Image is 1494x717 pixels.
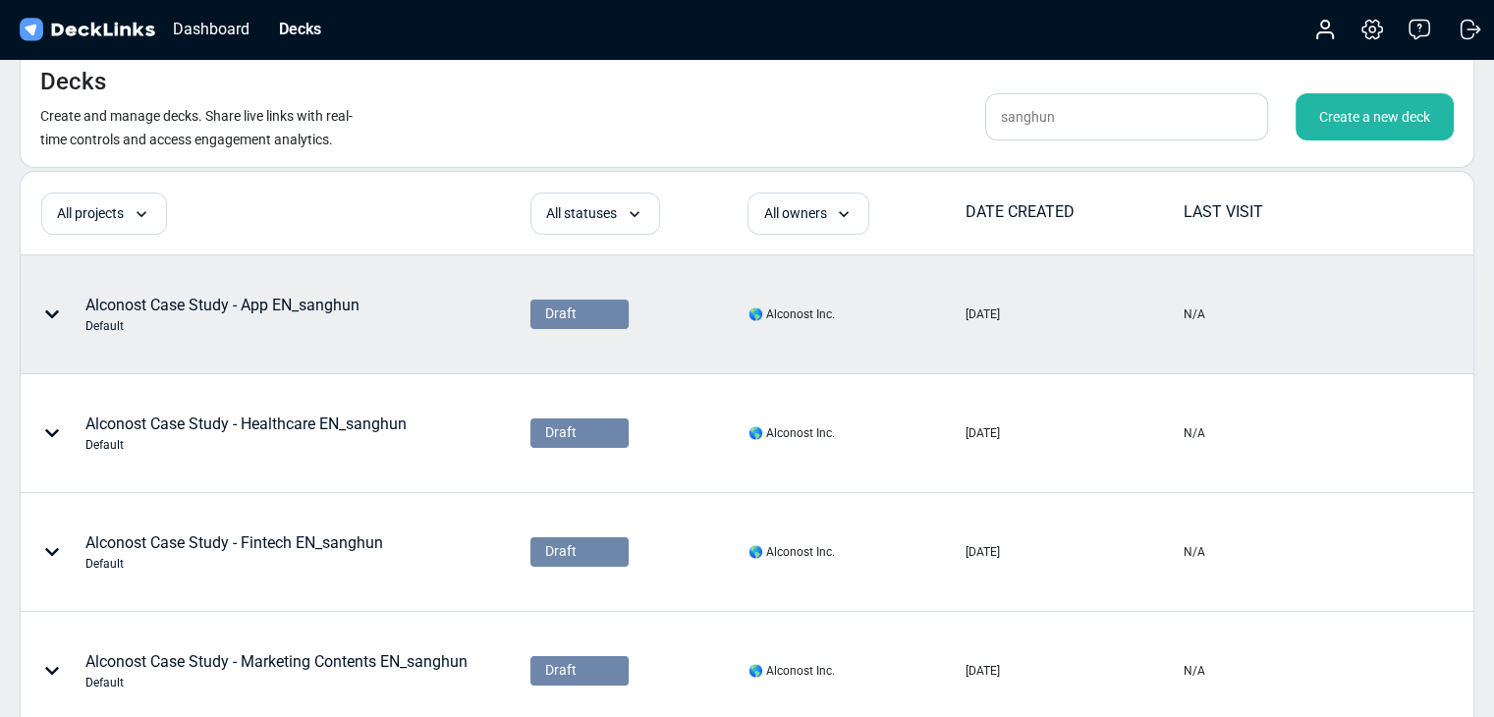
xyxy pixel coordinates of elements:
small: Create and manage decks. Share live links with real-time controls and access engagement analytics. [40,108,353,147]
div: N/A [1184,662,1205,680]
div: Alconost Case Study - Healthcare EN_sanghun [85,413,407,454]
span: Draft [545,541,577,562]
div: 🌎 Alconost Inc. [747,305,834,323]
div: All statuses [530,193,660,235]
div: Dashboard [163,17,259,41]
div: Alconost Case Study - App EN_sanghun [85,294,360,335]
div: 🌎 Alconost Inc. [747,662,834,680]
div: Default [85,436,407,454]
span: Draft [545,660,577,681]
div: 🌎 Alconost Inc. [747,424,834,442]
div: [DATE] [966,305,1000,323]
div: Default [85,555,383,573]
div: N/A [1184,543,1205,561]
div: Decks [269,17,331,41]
div: N/A [1184,305,1205,323]
div: Create a new deck [1296,93,1454,140]
div: [DATE] [966,543,1000,561]
h4: Decks [40,68,106,96]
div: [DATE] [966,662,1000,680]
div: Alconost Case Study - Marketing Contents EN_sanghun [85,650,468,691]
div: All projects [41,193,167,235]
div: Alconost Case Study - Fintech EN_sanghun [85,531,383,573]
div: Default [85,674,468,691]
div: Default [85,317,360,335]
div: LAST VISIT [1184,200,1400,224]
span: Draft [545,422,577,443]
input: Search [985,93,1268,140]
div: All owners [747,193,869,235]
div: DATE CREATED [966,200,1182,224]
img: DeckLinks [16,16,158,44]
div: [DATE] [966,424,1000,442]
div: N/A [1184,424,1205,442]
div: 🌎 Alconost Inc. [747,543,834,561]
span: Draft [545,303,577,324]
